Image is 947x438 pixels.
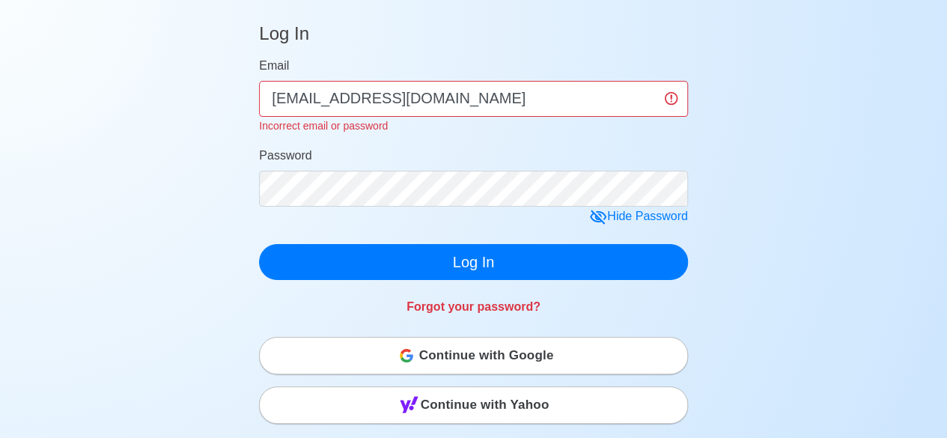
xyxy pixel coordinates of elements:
small: Incorrect email or password [259,120,388,132]
span: Email [259,59,289,72]
h4: Log In [259,23,309,51]
button: Continue with Yahoo [259,386,688,424]
button: Log In [259,244,688,280]
span: Continue with Google [419,341,554,371]
a: Forgot your password? [406,300,541,313]
div: Hide Password [589,207,688,226]
button: Continue with Google [259,337,688,374]
span: Continue with Yahoo [421,390,549,420]
span: Password [259,149,311,162]
input: Your email [259,81,688,117]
